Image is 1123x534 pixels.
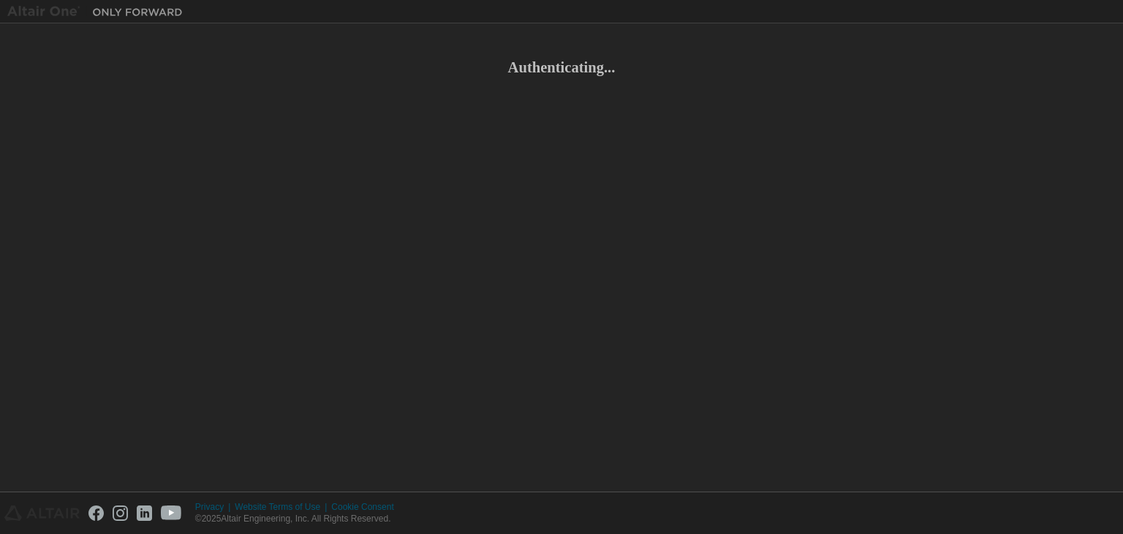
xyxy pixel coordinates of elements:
[137,505,152,521] img: linkedin.svg
[7,58,1116,77] h2: Authenticating...
[88,505,104,521] img: facebook.svg
[235,501,331,513] div: Website Terms of Use
[113,505,128,521] img: instagram.svg
[331,501,402,513] div: Cookie Consent
[4,505,80,521] img: altair_logo.svg
[195,501,235,513] div: Privacy
[161,505,182,521] img: youtube.svg
[7,4,190,19] img: Altair One
[195,513,403,525] p: © 2025 Altair Engineering, Inc. All Rights Reserved.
